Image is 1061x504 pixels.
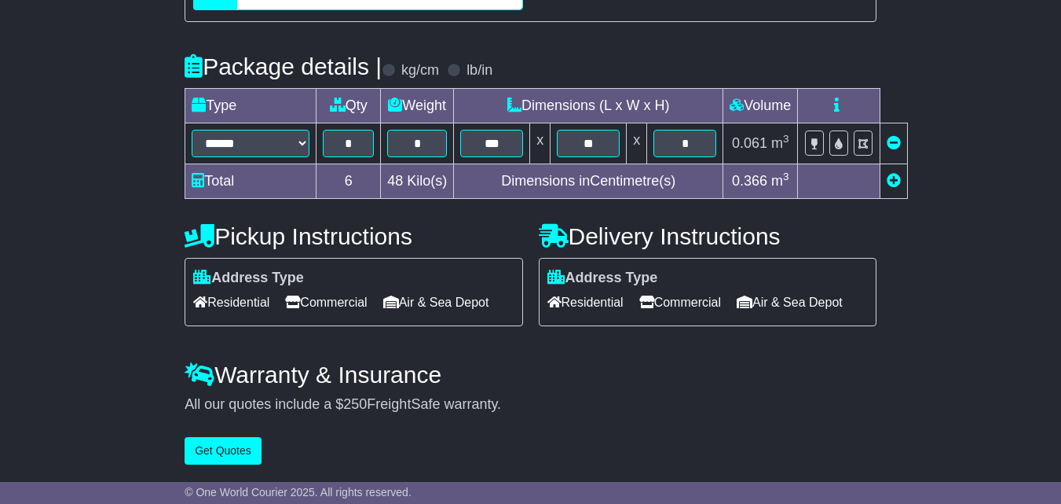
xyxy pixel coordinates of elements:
[185,223,522,249] h4: Pickup Instructions
[530,123,551,164] td: x
[547,290,624,315] span: Residential
[639,290,721,315] span: Commercial
[383,290,489,315] span: Air & Sea Depot
[401,62,439,79] label: kg/cm
[783,133,789,145] sup: 3
[887,173,901,189] a: Add new item
[466,62,492,79] label: lb/in
[387,173,403,189] span: 48
[193,290,269,315] span: Residential
[771,135,789,151] span: m
[737,290,843,315] span: Air & Sea Depot
[185,396,876,414] div: All our quotes include a $ FreightSafe warranty.
[723,88,798,123] td: Volume
[193,270,304,287] label: Address Type
[316,88,381,123] td: Qty
[185,486,412,498] span: © One World Courier 2025. All rights reserved.
[732,135,767,151] span: 0.061
[316,164,381,198] td: 6
[285,290,367,315] span: Commercial
[783,171,789,182] sup: 3
[627,123,647,164] td: x
[381,88,454,123] td: Weight
[185,88,316,123] td: Type
[539,223,876,249] h4: Delivery Instructions
[887,135,901,151] a: Remove this item
[381,164,454,198] td: Kilo(s)
[547,270,658,287] label: Address Type
[185,164,316,198] td: Total
[454,164,723,198] td: Dimensions in Centimetre(s)
[771,173,789,189] span: m
[185,437,262,465] button: Get Quotes
[732,173,767,189] span: 0.366
[185,362,876,388] h4: Warranty & Insurance
[343,396,367,412] span: 250
[185,53,382,79] h4: Package details |
[454,88,723,123] td: Dimensions (L x W x H)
